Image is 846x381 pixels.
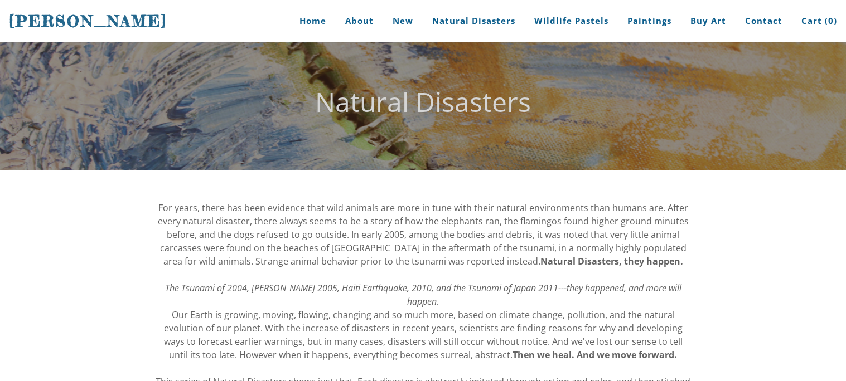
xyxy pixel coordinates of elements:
[158,202,689,267] span: For years, there has been evidence that wild animals are more in tune with their natural environm...
[513,349,677,361] strong: Then we heal. And we move forward.
[9,11,167,32] a: [PERSON_NAME]
[315,84,531,120] font: Natural Disasters
[164,309,683,361] span: Our Earth is growing, moving, flowing, changing and so much more, based on climate change, pollut...
[540,255,683,267] strong: Natural Disasters, they happen.
[9,12,167,31] span: [PERSON_NAME]
[165,282,681,307] em: The Tsunami of 2004, [PERSON_NAME] 2005, Haiti Earthquake, 2010, and the Tsunami of Japan 2011---...
[828,15,834,26] span: 0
